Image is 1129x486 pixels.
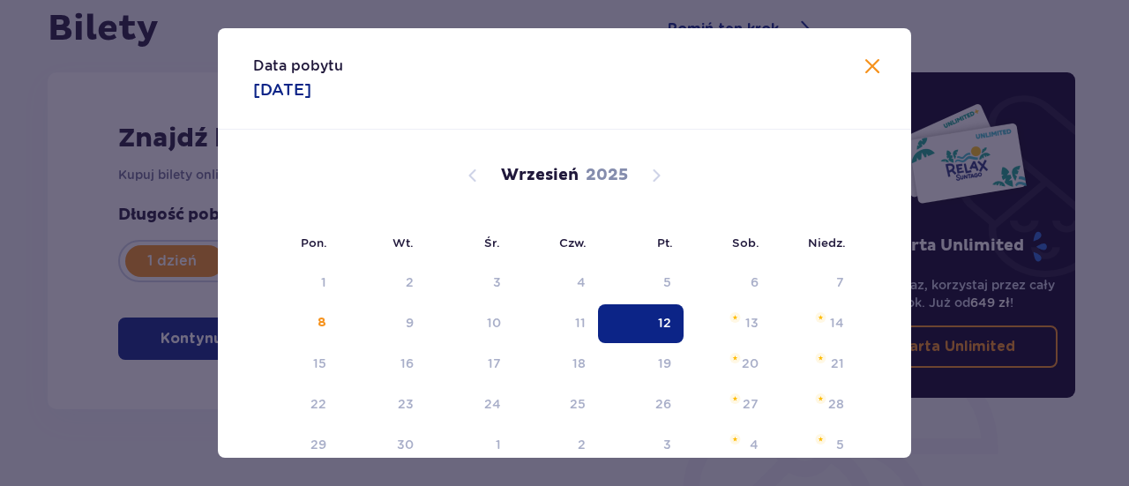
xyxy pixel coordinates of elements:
td: wtorek, 23 września 2025 [339,385,426,424]
div: 1 [321,273,326,291]
p: 2025 [586,165,628,186]
div: 3 [493,273,501,291]
td: sobota, 13 września 2025 [684,304,771,343]
small: Pt. [657,236,673,250]
td: Not available. poniedziałek, 1 września 2025 [253,264,339,303]
td: sobota, 20 września 2025 [684,345,771,384]
td: środa, 24 września 2025 [426,385,513,424]
td: czwartek, 18 września 2025 [513,345,599,384]
div: 26 [655,395,671,413]
div: 2 [406,273,414,291]
td: poniedziałek, 22 września 2025 [253,385,339,424]
small: Wt. [393,236,414,250]
td: środa, 17 września 2025 [426,345,513,384]
p: Wrzesień [501,165,579,186]
div: 16 [400,355,414,372]
td: czwartek, 11 września 2025 [513,304,599,343]
div: 5 [663,273,671,291]
div: 17 [488,355,501,372]
td: Not available. piątek, 5 września 2025 [598,264,684,303]
small: Pon. [301,236,327,250]
div: 20 [742,355,759,372]
div: 11 [575,314,586,332]
small: Sob. [732,236,759,250]
td: wtorek, 9 września 2025 [339,304,426,343]
td: Not available. czwartek, 4 września 2025 [513,264,599,303]
div: 27 [743,395,759,413]
td: Not available. wtorek, 2 września 2025 [339,264,426,303]
td: środa, 10 września 2025 [426,304,513,343]
td: sobota, 27 września 2025 [684,385,771,424]
div: 22 [310,395,326,413]
p: Data pobytu [253,56,343,76]
td: Selected. piątek, 12 września 2025 [598,304,684,343]
small: Niedz. [808,236,846,250]
div: 19 [658,355,671,372]
td: Not available. sobota, 6 września 2025 [684,264,771,303]
div: 25 [570,395,586,413]
div: 13 [745,314,759,332]
div: 24 [484,395,501,413]
div: 4 [577,273,586,291]
td: czwartek, 25 września 2025 [513,385,599,424]
td: niedziela, 14 września 2025 [771,304,856,343]
td: Not available. niedziela, 7 września 2025 [771,264,856,303]
div: 12 [658,314,671,332]
div: 10 [487,314,501,332]
div: 18 [572,355,586,372]
div: 23 [398,395,414,413]
div: 15 [313,355,326,372]
small: Śr. [484,236,500,250]
td: Not available. poniedziałek, 8 września 2025 [253,304,339,343]
td: niedziela, 28 września 2025 [771,385,856,424]
small: Czw. [559,236,587,250]
div: 9 [406,314,414,332]
td: niedziela, 21 września 2025 [771,345,856,384]
td: piątek, 19 września 2025 [598,345,684,384]
p: [DATE] [253,79,311,101]
td: wtorek, 16 września 2025 [339,345,426,384]
div: 8 [318,314,326,332]
td: Not available. środa, 3 września 2025 [426,264,513,303]
td: poniedziałek, 15 września 2025 [253,345,339,384]
div: 6 [751,273,759,291]
td: piątek, 26 września 2025 [598,385,684,424]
